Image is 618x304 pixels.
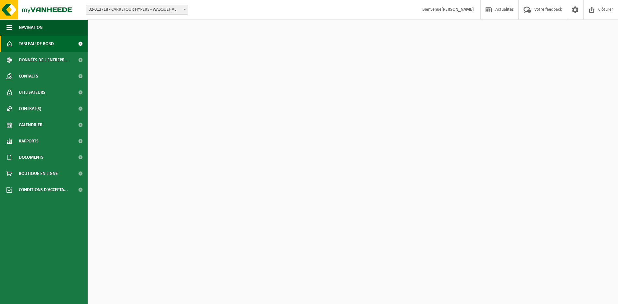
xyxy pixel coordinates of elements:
span: Contrat(s) [19,101,41,117]
span: Boutique en ligne [19,165,58,182]
span: Documents [19,149,43,165]
span: Contacts [19,68,38,84]
span: Calendrier [19,117,43,133]
strong: [PERSON_NAME] [441,7,474,12]
span: 02-012718 - CARREFOUR HYPERS - WASQUEHAL [86,5,188,15]
span: 02-012718 - CARREFOUR HYPERS - WASQUEHAL [86,5,188,14]
span: Rapports [19,133,39,149]
span: Conditions d'accepta... [19,182,68,198]
span: Utilisateurs [19,84,45,101]
span: Données de l'entrepr... [19,52,68,68]
span: Tableau de bord [19,36,54,52]
span: Navigation [19,19,43,36]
